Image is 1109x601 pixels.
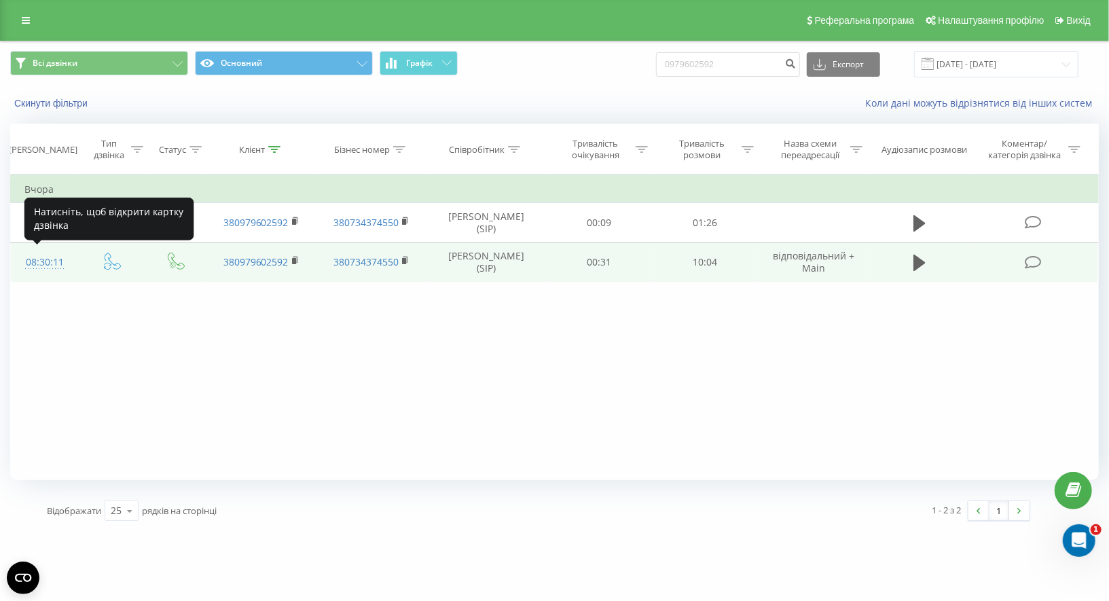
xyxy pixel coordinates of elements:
[1067,15,1091,26] span: Вихід
[938,15,1044,26] span: Налаштування профілю
[380,51,458,75] button: Графік
[333,216,399,229] a: 380734374550
[10,51,188,75] button: Всі дзвінки
[11,176,1099,203] td: Вчора
[774,138,847,161] div: Назва схеми переадресації
[666,138,738,161] div: Тривалість розмови
[223,255,289,268] a: 380979602592
[449,144,505,156] div: Співробітник
[142,505,217,517] span: рядків на сторінці
[546,203,652,242] td: 00:09
[652,242,758,282] td: 10:04
[239,144,265,156] div: Клієнт
[1063,524,1095,557] iframe: Intercom live chat
[10,97,94,109] button: Скинути фільтри
[223,216,289,229] a: 380979602592
[24,198,194,240] div: Натисніть, щоб відкрити картку дзвінка
[47,505,101,517] span: Відображати
[427,203,546,242] td: [PERSON_NAME] (SIP)
[560,138,632,161] div: Тривалість очікування
[33,58,77,69] span: Всі дзвінки
[159,144,186,156] div: Статус
[985,138,1065,161] div: Коментар/категорія дзвінка
[815,15,915,26] span: Реферальна програма
[9,144,77,156] div: [PERSON_NAME]
[7,562,39,594] button: Open CMP widget
[989,501,1009,520] a: 1
[656,52,800,77] input: Пошук за номером
[807,52,880,77] button: Експорт
[333,255,399,268] a: 380734374550
[24,249,65,276] div: 08:30:11
[546,242,652,282] td: 00:31
[90,138,127,161] div: Тип дзвінка
[1091,524,1102,535] span: 1
[865,96,1099,109] a: Коли дані можуть відрізнятися вiд інших систем
[406,58,433,68] span: Графік
[427,242,546,282] td: [PERSON_NAME] (SIP)
[932,503,962,517] div: 1 - 2 з 2
[652,203,758,242] td: 01:26
[111,504,122,517] div: 25
[758,242,869,282] td: відповідальний + Main
[195,51,373,75] button: Основний
[881,144,967,156] div: Аудіозапис розмови
[334,144,390,156] div: Бізнес номер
